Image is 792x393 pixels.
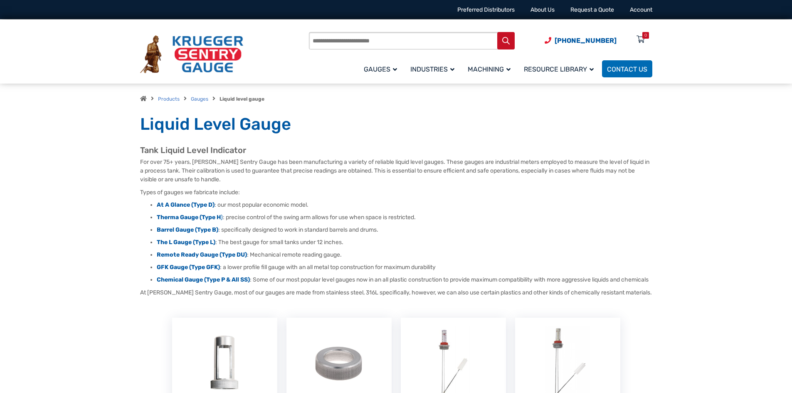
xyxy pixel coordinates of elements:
span: Gauges [364,65,397,73]
a: Account [630,6,652,13]
span: Resource Library [524,65,594,73]
a: The L Gauge (Type L) [157,239,215,246]
a: Products [158,96,180,102]
p: Types of gauges we fabricate include: [140,188,652,197]
img: Krueger Sentry Gauge [140,35,243,74]
a: Gauges [359,59,405,79]
strong: Liquid level gauge [220,96,264,102]
a: GFK Gauge (Type GFK) [157,264,220,271]
a: Preferred Distributors [457,6,515,13]
a: Therma Gauge (Type H) [157,214,223,221]
li: : precise control of the swing arm allows for use when space is restricted. [157,213,652,222]
a: Industries [405,59,463,79]
a: About Us [530,6,555,13]
div: 0 [644,32,647,39]
span: [PHONE_NUMBER] [555,37,617,44]
a: Barrel Gauge (Type B) [157,226,218,233]
li: : The best gauge for small tanks under 12 inches. [157,238,652,247]
a: At A Glance (Type D) [157,201,215,208]
a: Request a Quote [570,6,614,13]
li: : a lower profile fill gauge with an all metal top construction for maximum durability [157,263,652,272]
a: Machining [463,59,519,79]
a: Contact Us [602,60,652,77]
li: : Some of our most popular level gauges now in an all plastic construction to provide maximum com... [157,276,652,284]
a: Remote Ready Gauge (Type DU) [157,251,247,258]
a: Gauges [191,96,208,102]
h1: Liquid Level Gauge [140,114,652,135]
li: : our most popular economic model. [157,201,652,209]
p: For over 75+ years, [PERSON_NAME] Sentry Gauge has been manufacturing a variety of reliable liqui... [140,158,652,184]
h2: Tank Liquid Level Indicator [140,145,652,156]
span: Machining [468,65,511,73]
li: : specifically designed to work in standard barrels and drums. [157,226,652,234]
span: Contact Us [607,65,647,73]
li: : Mechanical remote reading gauge. [157,251,652,259]
p: At [PERSON_NAME] Sentry Gauge, most of our gauges are made from stainless steel, 316L specificall... [140,288,652,297]
a: Chemical Gauge (Type P & All SS) [157,276,250,283]
a: Resource Library [519,59,602,79]
a: Phone Number (920) 434-8860 [545,35,617,46]
span: Industries [410,65,454,73]
strong: Therma Gauge (Type H [157,214,221,221]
